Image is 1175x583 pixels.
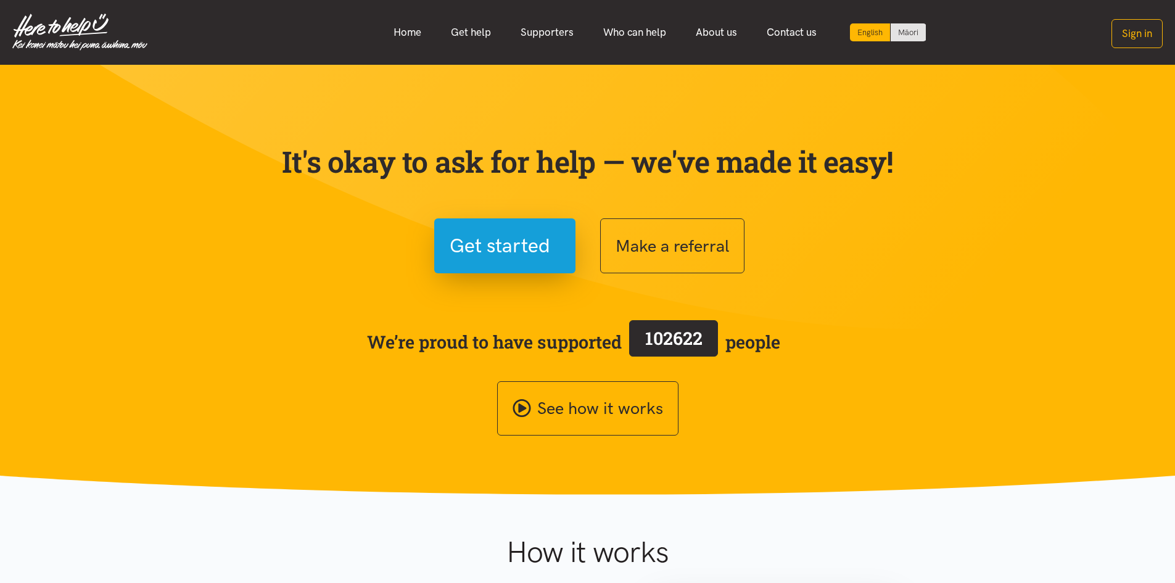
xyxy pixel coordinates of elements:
a: Contact us [752,19,831,46]
span: We’re proud to have supported people [367,318,780,366]
a: About us [681,19,752,46]
p: It's okay to ask for help — we've made it easy! [279,144,896,180]
button: Get started [434,218,575,273]
div: Current language [850,23,891,41]
div: Language toggle [850,23,926,41]
img: Home [12,14,147,51]
span: Get started [450,230,550,262]
button: Sign in [1111,19,1163,48]
a: See how it works [497,381,678,436]
a: 102622 [622,318,725,366]
span: 102622 [645,326,703,350]
a: Home [379,19,436,46]
button: Make a referral [600,218,744,273]
h1: How it works [386,534,789,570]
a: Get help [436,19,506,46]
a: Who can help [588,19,681,46]
a: Supporters [506,19,588,46]
a: Switch to Te Reo Māori [891,23,926,41]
